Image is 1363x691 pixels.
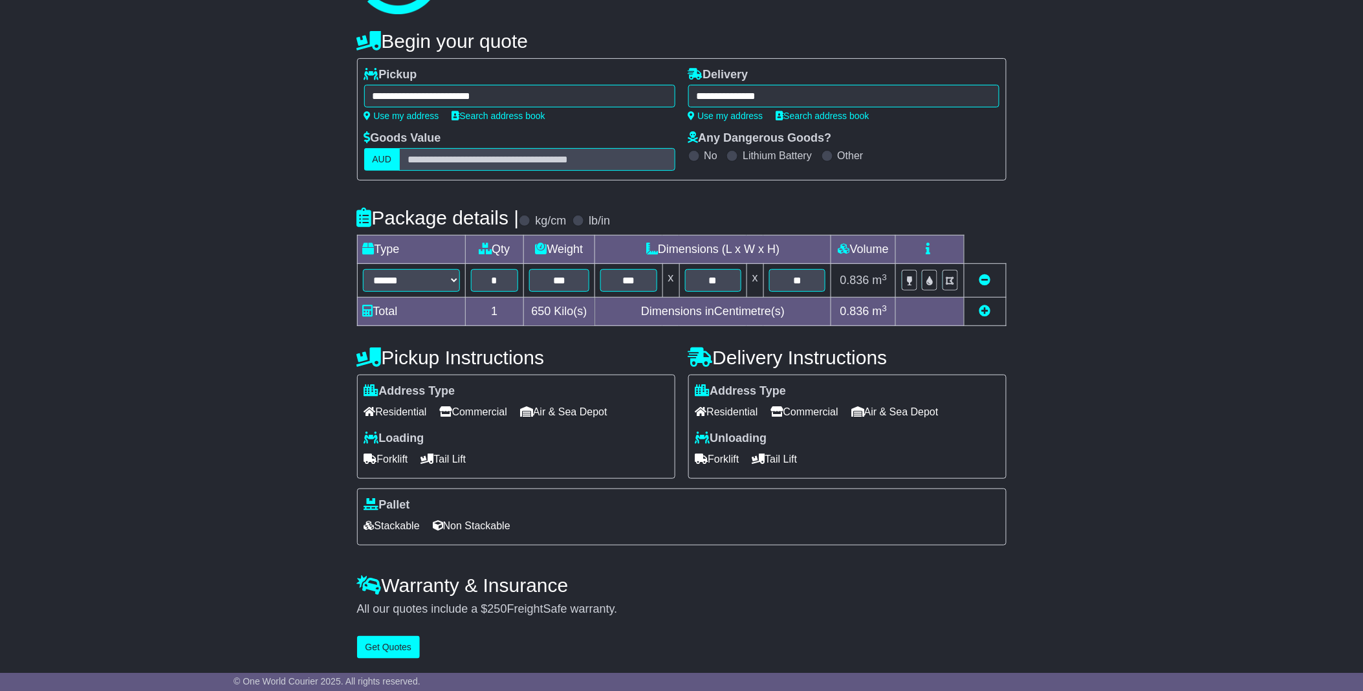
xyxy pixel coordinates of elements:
td: Weight [524,236,595,264]
td: Kilo(s) [524,298,595,326]
span: 250 [488,602,507,615]
span: Tail Lift [421,449,466,469]
label: Address Type [364,384,455,399]
td: Qty [465,236,524,264]
label: AUD [364,148,400,171]
label: Unloading [695,432,767,446]
span: Forklift [364,449,408,469]
span: 0.836 [840,274,869,287]
label: Pickup [364,68,417,82]
h4: Begin your quote [357,30,1007,52]
sup: 3 [882,303,888,313]
label: Delivery [688,68,748,82]
label: Other [838,149,864,162]
span: m [873,274,888,287]
label: lb/in [589,214,610,228]
span: Commercial [771,402,838,422]
label: Loading [364,432,424,446]
span: Stackable [364,516,420,536]
a: Use my address [364,111,439,121]
label: Address Type [695,384,787,399]
h4: Delivery Instructions [688,347,1007,368]
span: Non Stackable [433,516,510,536]
a: Use my address [688,111,763,121]
span: Residential [364,402,427,422]
label: Lithium Battery [743,149,812,162]
td: x [662,264,679,298]
label: Goods Value [364,131,441,146]
td: 1 [465,298,524,326]
h4: Warranty & Insurance [357,575,1007,596]
span: Forklift [695,449,739,469]
sup: 3 [882,272,888,282]
td: Dimensions (L x W x H) [595,236,831,264]
a: Search address book [776,111,869,121]
td: Type [357,236,465,264]
span: 0.836 [840,305,869,318]
span: © One World Courier 2025. All rights reserved. [234,676,420,686]
a: Remove this item [979,274,991,287]
span: Residential [695,402,758,422]
td: x [747,264,763,298]
a: Search address book [452,111,545,121]
h4: Package details | [357,207,519,228]
span: Air & Sea Depot [520,402,607,422]
label: Pallet [364,498,410,512]
a: Add new item [979,305,991,318]
button: Get Quotes [357,636,420,659]
td: Dimensions in Centimetre(s) [595,298,831,326]
span: 650 [532,305,551,318]
label: Any Dangerous Goods? [688,131,832,146]
span: Air & Sea Depot [851,402,939,422]
span: Tail Lift [752,449,798,469]
label: kg/cm [535,214,566,228]
div: All our quotes include a $ FreightSafe warranty. [357,602,1007,617]
span: m [873,305,888,318]
td: Volume [831,236,896,264]
h4: Pickup Instructions [357,347,675,368]
label: No [704,149,717,162]
td: Total [357,298,465,326]
span: Commercial [440,402,507,422]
